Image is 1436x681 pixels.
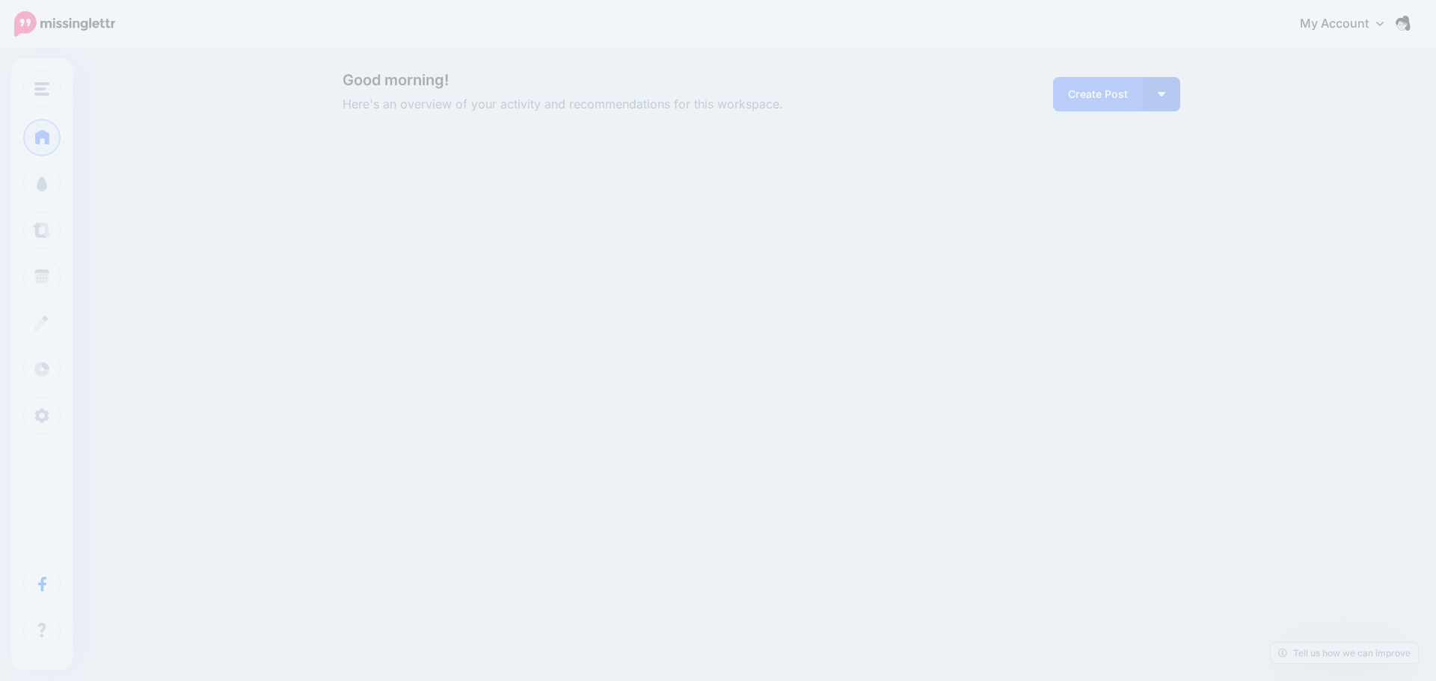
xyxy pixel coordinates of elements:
[1158,92,1165,96] img: arrow-down-white.png
[343,71,449,89] span: Good morning!
[1053,77,1143,111] a: Create Post
[1271,643,1418,663] a: Tell us how we can improve
[34,82,49,96] img: menu.png
[343,95,894,114] span: Here's an overview of your activity and recommendations for this workspace.
[1285,6,1414,43] a: My Account
[14,11,115,37] img: Missinglettr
